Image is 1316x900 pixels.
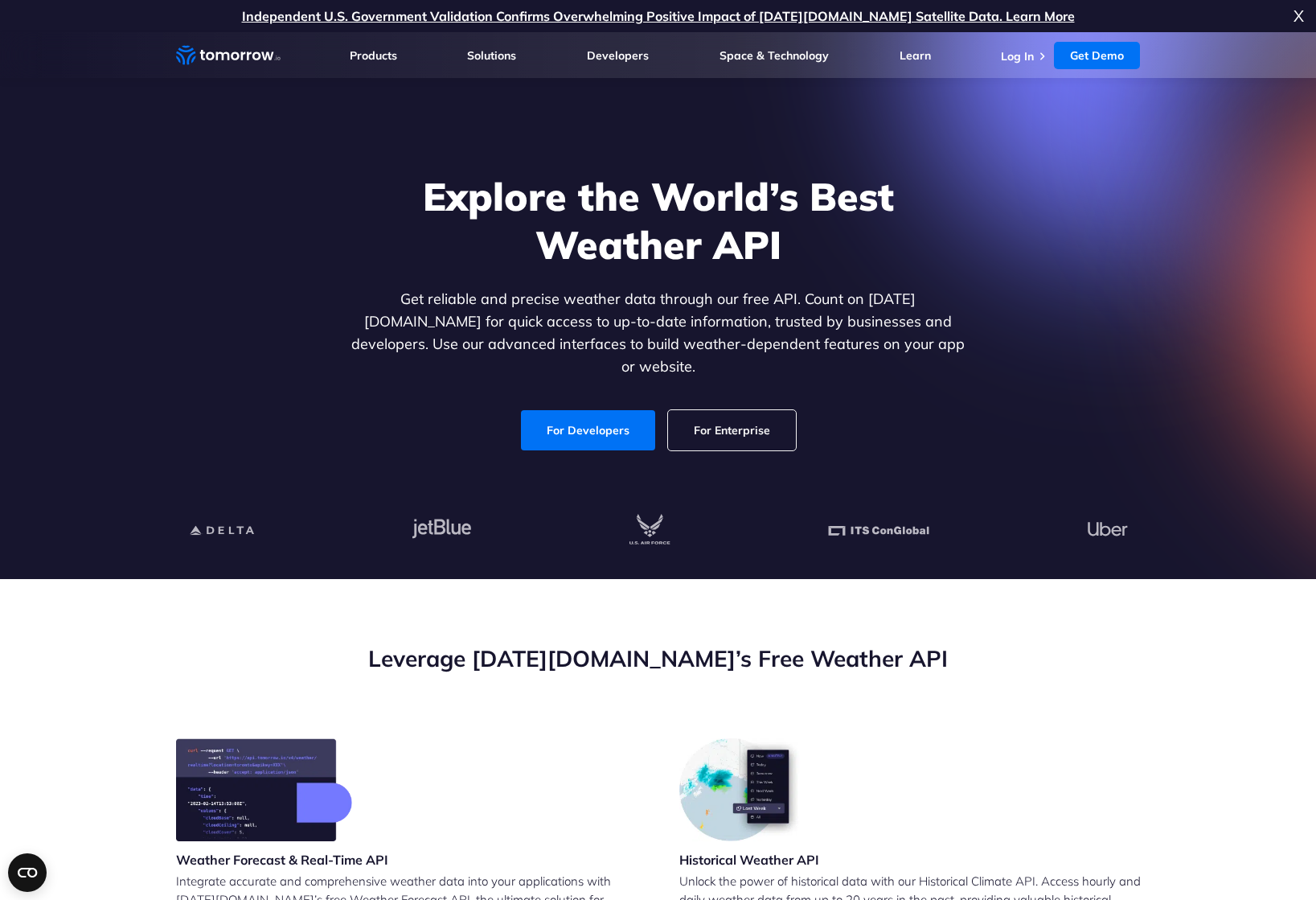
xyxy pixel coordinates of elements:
a: Products [350,48,397,63]
h3: Historical Weather API [679,851,819,869]
p: Get reliable and precise weather data through our free API. Count on [DATE][DOMAIN_NAME] for quic... [348,288,969,378]
h2: Leverage [DATE][DOMAIN_NAME]’s Free Weather API [176,643,1141,674]
a: Space & Technology [719,48,829,63]
a: Developers [587,48,649,63]
a: Learn [900,48,931,63]
button: Open CMP widget [8,853,47,892]
h3: Weather Forecast & Real-Time API [176,851,388,869]
a: Independent U.S. Government Validation Confirms Overwhelming Positive Impact of [DATE][DOMAIN_NAM... [242,8,1075,24]
a: Home link [176,43,281,68]
a: Solutions [467,48,516,63]
a: Log In [1001,49,1034,64]
h1: Explore the World’s Best Weather API [348,172,969,269]
a: For Developers [521,410,655,450]
a: Get Demo [1054,42,1140,69]
a: For Enterprise [668,410,796,450]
